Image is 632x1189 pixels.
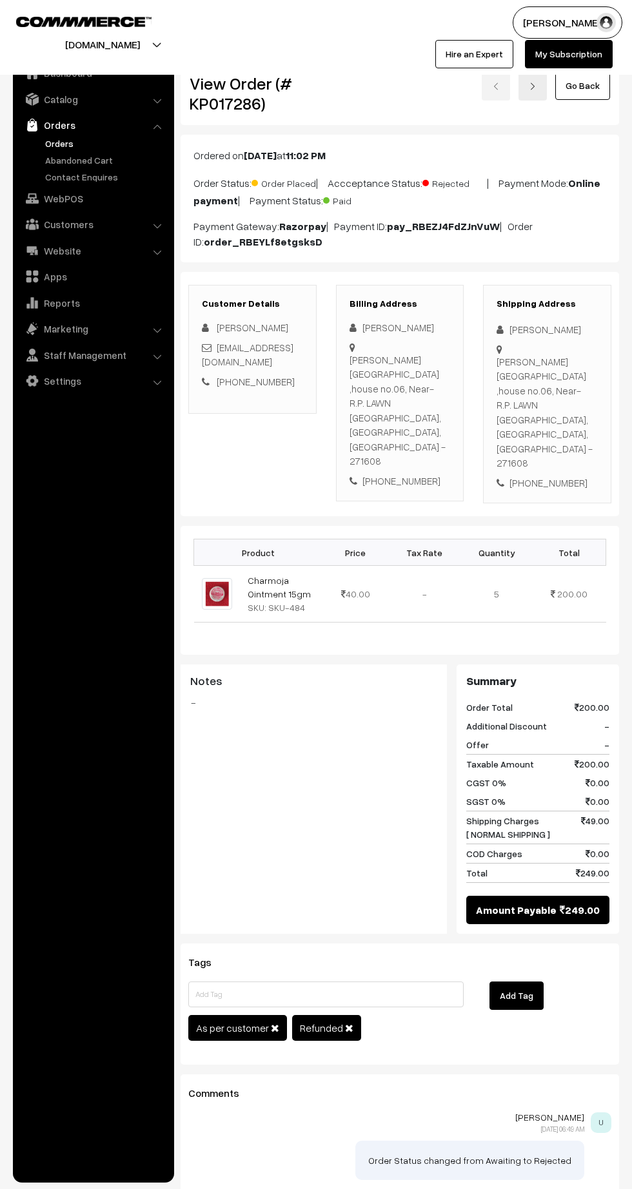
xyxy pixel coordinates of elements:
span: 200.00 [575,701,609,714]
a: WebPOS [16,187,170,210]
b: 11:02 PM [286,149,326,162]
span: Offer [466,738,489,751]
span: Amount Payable [476,902,557,918]
span: 40.00 [341,588,370,599]
th: Quantity [460,539,533,566]
a: Staff Management [16,343,170,367]
span: Taxable Amount [466,757,534,771]
h2: View Order (# KP017286) [190,73,317,113]
p: Order Status changed from Awaiting to Rejected [368,1154,571,1167]
a: Customers [16,213,170,236]
blockquote: - [190,695,437,710]
th: Product [194,539,323,566]
img: COMMMERCE [16,17,152,26]
span: [PERSON_NAME] [217,322,288,333]
a: Abandoned Cart [42,153,170,167]
a: Go Back [555,72,610,100]
span: Paid [323,191,388,208]
img: user [597,13,616,32]
p: Payment Gateway: | Payment ID: | Order ID: [193,218,606,249]
img: CHARMOJA.jpg [202,578,232,610]
span: 249.00 [560,902,600,918]
a: Orders [16,113,170,137]
span: [DATE] 06:49 AM [541,1125,584,1133]
a: Catalog [16,88,170,111]
span: 5 [494,588,499,599]
th: Total [533,539,606,566]
div: [PERSON_NAME][GEOGRAPHIC_DATA] ,house no.06, Near- R.P. LAWN [GEOGRAPHIC_DATA], [GEOGRAPHIC_DATA]... [497,354,598,470]
span: 49.00 [581,814,609,841]
h3: Notes [190,674,437,688]
span: Refunded [300,1021,343,1034]
span: 0.00 [586,795,609,808]
p: Order Status: | Accceptance Status: | Payment Mode: | Payment Status: [193,173,606,208]
span: SGST 0% [466,795,506,808]
span: U [591,1112,611,1133]
b: Razorpay [279,220,326,233]
b: order_RBEYLf8etgsksD [204,235,322,248]
th: Tax Rate [388,539,460,566]
img: right-arrow.png [529,82,537,90]
button: [DOMAIN_NAME] [20,28,185,61]
button: Add Tag [489,981,544,1010]
span: Rejected [422,173,487,190]
div: [PHONE_NUMBER] [497,476,598,490]
button: [PERSON_NAME] [513,6,622,39]
span: Tags [188,956,227,969]
span: - [604,719,609,733]
a: COMMMERCE [16,13,129,28]
p: Ordered on at [193,148,606,163]
h3: Customer Details [202,298,303,309]
h3: Summary [466,674,609,688]
div: [PERSON_NAME] [350,320,451,335]
a: Reports [16,291,170,314]
div: [PHONE_NUMBER] [350,474,451,488]
span: 200.00 [575,757,609,771]
span: Shipping Charges [ NORMAL SHIPPING ] [466,814,550,841]
h3: Billing Address [350,298,451,309]
b: pay_RBEZJ4FdZJnVuW [387,220,500,233]
div: [PERSON_NAME][GEOGRAPHIC_DATA] ,house no.06, Near- R.P. LAWN [GEOGRAPHIC_DATA], [GEOGRAPHIC_DATA]... [350,353,451,469]
a: Hire an Expert [435,40,513,68]
h3: Shipping Address [497,298,598,309]
span: Additional Discount [466,719,547,733]
span: 0.00 [586,776,609,789]
th: Price [323,539,388,566]
a: Website [16,239,170,262]
span: 0.00 [586,847,609,860]
span: 249.00 [576,866,609,880]
a: Settings [16,369,170,392]
span: COD Charges [466,847,522,860]
span: Order Total [466,701,513,714]
a: [EMAIL_ADDRESS][DOMAIN_NAME] [202,342,293,368]
span: - [604,738,609,751]
b: [DATE] [244,149,277,162]
span: Order Placed [252,173,316,190]
span: CGST 0% [466,776,506,789]
span: Comments [188,1087,255,1099]
a: Orders [42,137,170,150]
td: - [388,566,460,623]
span: Total [466,866,488,880]
span: As per customer [196,1021,269,1034]
a: Apps [16,265,170,288]
a: My Subscription [525,40,613,68]
span: 200.00 [557,588,588,599]
a: Marketing [16,317,170,340]
div: SKU: SKU-484 [248,601,315,614]
input: Add Tag [188,981,464,1007]
div: [PERSON_NAME] [497,322,598,337]
p: [PERSON_NAME] [188,1112,584,1123]
a: Charmoja Ointment 15gm [248,575,311,599]
a: Contact Enquires [42,170,170,184]
a: [PHONE_NUMBER] [217,376,295,387]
